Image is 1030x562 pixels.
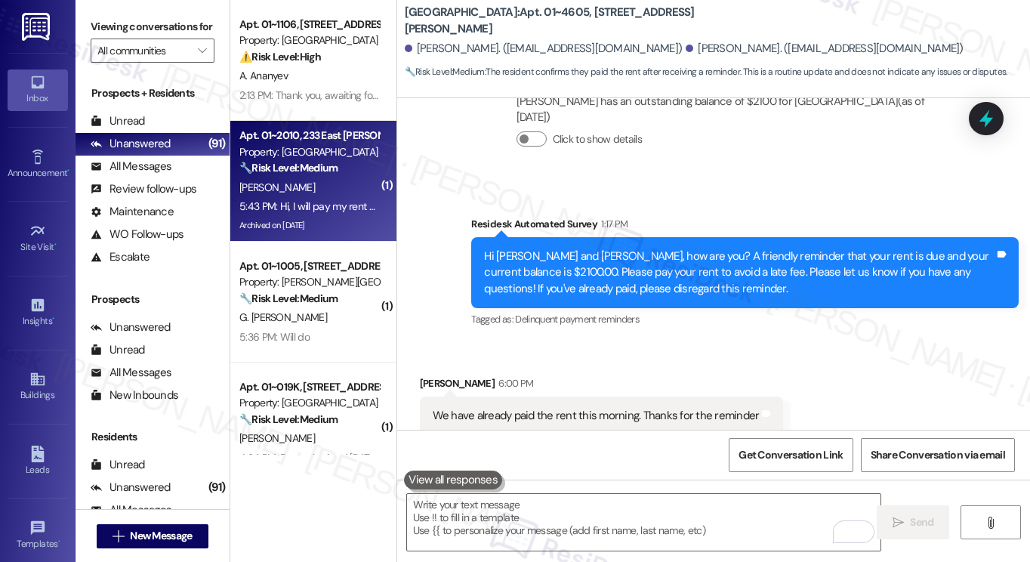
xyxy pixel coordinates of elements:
[54,239,57,250] span: •
[553,131,642,147] label: Click to show details
[205,132,230,156] div: (91)
[91,249,150,265] div: Escalate
[239,17,379,32] div: Apt. 01~1106, [STREET_ADDRESS][PERSON_NAME]
[517,94,954,126] div: [PERSON_NAME] has an outstanding balance of $2100 for [GEOGRAPHIC_DATA] (as of [DATE])
[910,514,933,530] span: Send
[239,32,379,48] div: Property: [GEOGRAPHIC_DATA]
[239,50,321,63] strong: ⚠️ Risk Level: High
[239,412,338,426] strong: 🔧 Risk Level: Medium
[91,388,178,403] div: New Inbounds
[239,128,379,144] div: Apt. 01~2010, 233 East [PERSON_NAME]
[893,517,904,529] i: 
[239,451,379,465] div: 4:34 PM: Rent submitted [DATE].
[597,216,628,232] div: 1:17 PM
[729,438,853,472] button: Get Conversation Link
[739,447,843,463] span: Get Conversation Link
[8,292,68,333] a: Insights •
[420,375,784,397] div: [PERSON_NAME]
[22,13,53,41] img: ResiDesk Logo
[515,313,640,326] span: Delinquent payment reminders
[8,69,68,110] a: Inbox
[871,447,1005,463] span: Share Conversation via email
[130,528,192,544] span: New Message
[405,41,683,57] div: [PERSON_NAME]. ([EMAIL_ADDRESS][DOMAIN_NAME])
[239,161,338,174] strong: 🔧 Risk Level: Medium
[877,505,950,539] button: Send
[239,379,379,395] div: Apt. 01~019K, [STREET_ADDRESS]
[91,502,171,518] div: All Messages
[52,313,54,324] span: •
[239,181,315,194] span: [PERSON_NAME]
[91,227,183,242] div: WO Follow-ups
[91,181,196,197] div: Review follow-ups
[91,15,214,39] label: Viewing conversations for
[239,431,315,445] span: [PERSON_NAME]
[8,218,68,259] a: Site Visit •
[198,45,206,57] i: 
[686,41,964,57] div: [PERSON_NAME]. ([EMAIL_ADDRESS][DOMAIN_NAME])
[8,366,68,407] a: Buildings
[471,308,1019,330] div: Tagged as:
[239,144,379,160] div: Property: [GEOGRAPHIC_DATA]
[76,429,230,445] div: Residents
[239,69,288,82] span: A. Ananyev
[985,517,996,529] i: 
[238,216,381,235] div: Archived on [DATE]
[8,515,68,556] a: Templates •
[239,395,379,411] div: Property: [GEOGRAPHIC_DATA]
[239,330,310,344] div: 5:36 PM: Will do
[239,199,721,213] div: 5:43 PM: Hi, I will pay my rent and all late fees [DATE][DATE]. Thanks for your patience. [PERSON...
[239,310,327,324] span: G. [PERSON_NAME]
[484,249,995,297] div: Hi [PERSON_NAME] and [PERSON_NAME], how are you? A friendly reminder that your rent is due and yo...
[91,342,145,358] div: Unread
[405,5,707,37] b: [GEOGRAPHIC_DATA]: Apt. 01~4605, [STREET_ADDRESS][PERSON_NAME]
[91,365,171,381] div: All Messages
[861,438,1015,472] button: Share Conversation via email
[495,375,533,391] div: 6:00 PM
[91,320,171,335] div: Unanswered
[91,136,171,152] div: Unanswered
[405,64,1007,80] span: : The resident confirms they paid the rent after receiving a reminder. This is a routine update a...
[91,457,145,473] div: Unread
[239,258,379,274] div: Apt. 01~1005, [STREET_ADDRESS][PERSON_NAME]
[76,85,230,101] div: Prospects + Residents
[407,494,880,551] textarea: To enrich screen reader interactions, please activate Accessibility in Grammarly extension settings
[239,88,422,102] div: 2:13 PM: Thank you, awaiting for your reply
[433,408,760,424] div: We have already paid the rent this morning. Thanks for the reminder
[405,66,485,78] strong: 🔧 Risk Level: Medium
[113,530,124,542] i: 
[239,274,379,290] div: Property: [PERSON_NAME][GEOGRAPHIC_DATA]
[91,204,174,220] div: Maintenance
[205,476,230,499] div: (91)
[91,159,171,174] div: All Messages
[8,441,68,482] a: Leads
[91,480,171,496] div: Unanswered
[97,39,190,63] input: All communities
[58,536,60,547] span: •
[239,292,338,305] strong: 🔧 Risk Level: Medium
[67,165,69,176] span: •
[97,524,208,548] button: New Message
[76,292,230,307] div: Prospects
[471,216,1019,237] div: Residesk Automated Survey
[91,113,145,129] div: Unread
